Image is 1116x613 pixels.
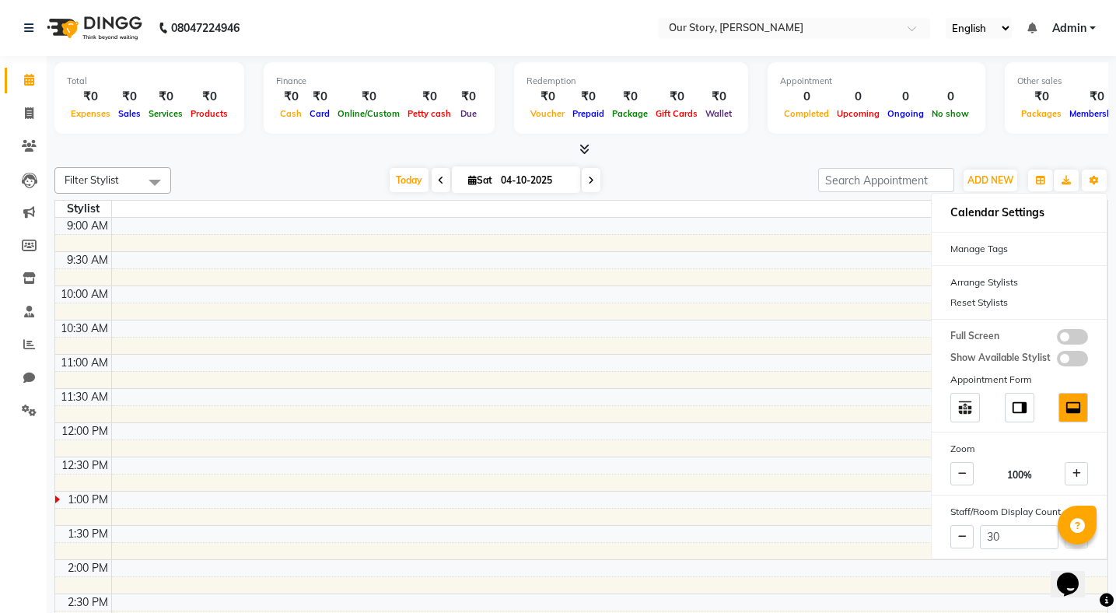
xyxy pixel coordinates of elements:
div: Zoom [932,439,1107,459]
span: ADD NEW [967,174,1013,186]
span: Show Available Stylist [950,351,1051,366]
div: Finance [276,75,482,88]
div: ₹0 [334,88,404,106]
div: ₹0 [1017,88,1065,106]
img: table_move_above.svg [957,399,974,416]
div: ₹0 [276,88,306,106]
span: Today [390,168,429,192]
div: Manage Tags [932,239,1107,259]
span: Online/Custom [334,108,404,119]
span: Ongoing [883,108,928,119]
div: ₹0 [67,88,114,106]
span: Gift Cards [652,108,701,119]
span: 100% [1007,468,1032,482]
div: 1:00 PM [65,492,111,508]
div: 10:00 AM [58,286,111,303]
div: 10:30 AM [58,321,111,337]
span: Products [187,108,232,119]
div: Redemption [527,75,736,88]
div: 11:00 AM [58,355,111,371]
div: 0 [928,88,973,106]
span: Petty cash [404,108,455,119]
div: ₹0 [608,88,652,106]
div: 1:30 PM [65,526,111,542]
span: Due [457,108,481,119]
div: 0 [833,88,883,106]
div: Staff/Room Display Count [932,502,1107,522]
span: Card [306,108,334,119]
div: 12:00 PM [58,423,111,440]
span: Full Screen [950,329,999,345]
div: 9:00 AM [64,218,111,234]
div: 0 [883,88,928,106]
span: No show [928,108,973,119]
div: ₹0 [145,88,187,106]
div: Arrange Stylists [932,272,1107,292]
div: 2:30 PM [65,594,111,611]
div: ₹0 [455,88,482,106]
span: Services [145,108,187,119]
img: dock_right.svg [1011,399,1028,416]
div: 11:30 AM [58,389,111,405]
span: Voucher [527,108,568,119]
div: Reset Stylists [932,292,1107,313]
span: Expenses [67,108,114,119]
span: Admin [1052,20,1086,37]
span: Cash [276,108,306,119]
div: Appointment Form [932,370,1107,390]
iframe: chat widget [1051,551,1100,597]
span: Package [608,108,652,119]
img: dock_bottom.svg [1065,399,1082,416]
input: Search Appointment [818,168,954,192]
span: Prepaid [568,108,608,119]
span: Sales [114,108,145,119]
div: Stylist [55,201,111,217]
input: 2025-10-04 [496,169,574,192]
div: ₹0 [568,88,608,106]
h6: Calendar Settings [932,200,1107,226]
div: 0 [780,88,833,106]
div: ₹0 [187,88,232,106]
button: ADD NEW [964,170,1017,191]
div: ₹0 [701,88,736,106]
div: 9:30 AM [64,252,111,268]
img: logo [40,6,146,50]
span: Filter Stylist [65,173,119,186]
div: 2:00 PM [65,560,111,576]
b: 08047224946 [171,6,240,50]
div: ₹0 [652,88,701,106]
span: Completed [780,108,833,119]
div: ₹0 [306,88,334,106]
div: ₹0 [114,88,145,106]
div: 12:30 PM [58,457,111,474]
div: Appointment [780,75,973,88]
div: ₹0 [527,88,568,106]
span: Wallet [701,108,736,119]
span: Sat [464,174,496,186]
div: ₹0 [404,88,455,106]
span: Upcoming [833,108,883,119]
span: Packages [1017,108,1065,119]
div: Total [67,75,232,88]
